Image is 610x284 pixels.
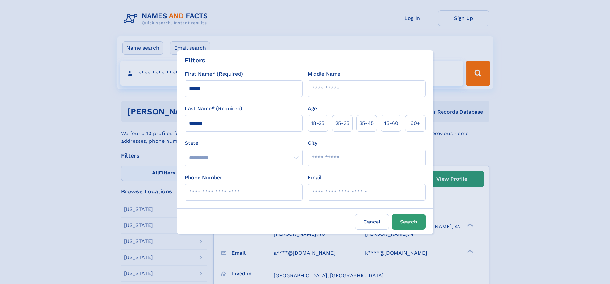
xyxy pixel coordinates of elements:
[308,70,340,78] label: Middle Name
[308,105,317,112] label: Age
[185,174,222,182] label: Phone Number
[308,139,317,147] label: City
[335,119,349,127] span: 25‑35
[308,174,321,182] label: Email
[383,119,398,127] span: 45‑60
[355,214,389,230] label: Cancel
[185,139,303,147] label: State
[411,119,420,127] span: 60+
[185,105,242,112] label: Last Name* (Required)
[185,70,243,78] label: First Name* (Required)
[185,55,205,65] div: Filters
[392,214,426,230] button: Search
[359,119,374,127] span: 35‑45
[311,119,324,127] span: 18‑25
